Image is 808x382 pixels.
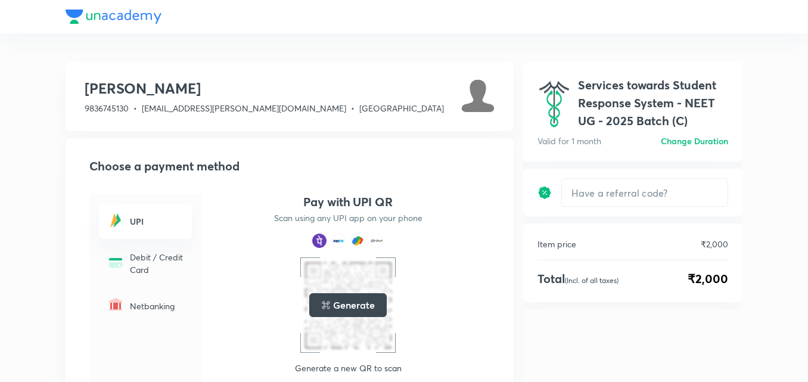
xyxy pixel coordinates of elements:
[321,300,331,310] img: loading..
[537,76,571,130] img: avatar
[537,185,552,200] img: discount
[350,234,365,248] img: payment method
[537,238,576,250] p: Item price
[85,79,444,98] h3: [PERSON_NAME]
[359,103,444,114] span: [GEOGRAPHIC_DATA]
[537,270,619,288] h4: Total
[461,79,495,112] img: Avatar
[142,103,346,114] span: [EMAIL_ADDRESS][PERSON_NAME][DOMAIN_NAME]
[303,194,393,210] h4: Pay with UPI QR
[661,135,728,147] h6: Change Duration
[562,179,728,207] input: Have a referral code?
[130,251,185,276] p: Debit / Credit Card
[85,103,129,114] span: 9836745130
[537,135,601,147] p: Valid for 1 month
[130,215,185,228] h6: UPI
[106,211,125,230] img: -
[688,270,728,288] span: ₹2,000
[312,234,327,248] img: payment method
[565,276,619,285] p: (Incl. of all taxes)
[133,103,137,114] span: •
[331,234,346,248] img: payment method
[130,300,185,312] p: Netbanking
[106,253,125,272] img: -
[369,234,384,248] img: payment method
[274,212,422,224] p: Scan using any UPI app on your phone
[333,298,374,312] h5: Generate
[89,157,495,175] h2: Choose a payment method
[701,238,728,250] p: ₹2,000
[106,295,125,314] img: -
[351,103,355,114] span: •
[295,362,402,374] p: Generate a new QR to scan
[578,76,728,130] h1: Services towards Student Response System - NEET UG - 2025 Batch (C)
